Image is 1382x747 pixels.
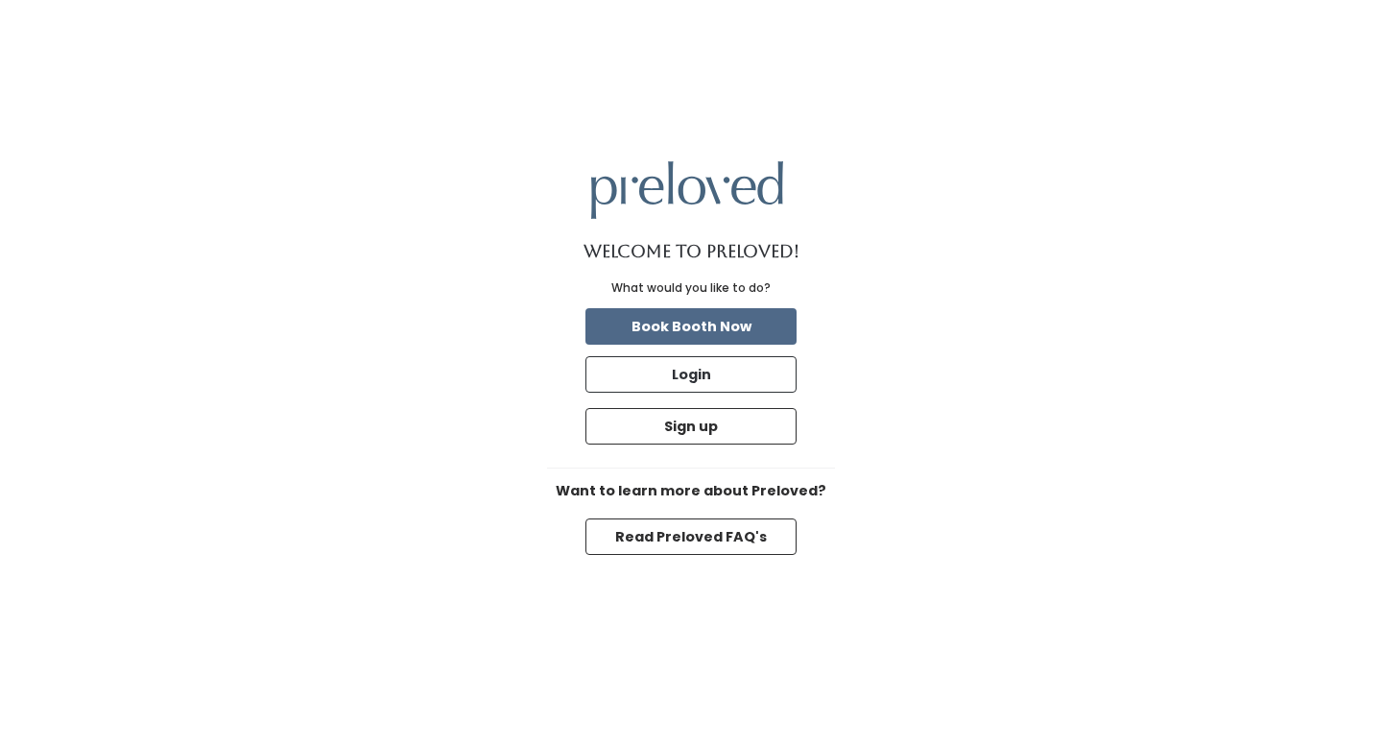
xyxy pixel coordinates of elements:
[585,356,797,393] button: Login
[547,484,835,499] h6: Want to learn more about Preloved?
[591,161,783,218] img: preloved logo
[582,404,800,448] a: Sign up
[585,408,797,445] button: Sign up
[585,308,797,345] button: Book Booth Now
[584,242,799,261] h1: Welcome to Preloved!
[582,352,800,397] a: Login
[611,279,771,297] div: What would you like to do?
[585,518,797,555] button: Read Preloved FAQ's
